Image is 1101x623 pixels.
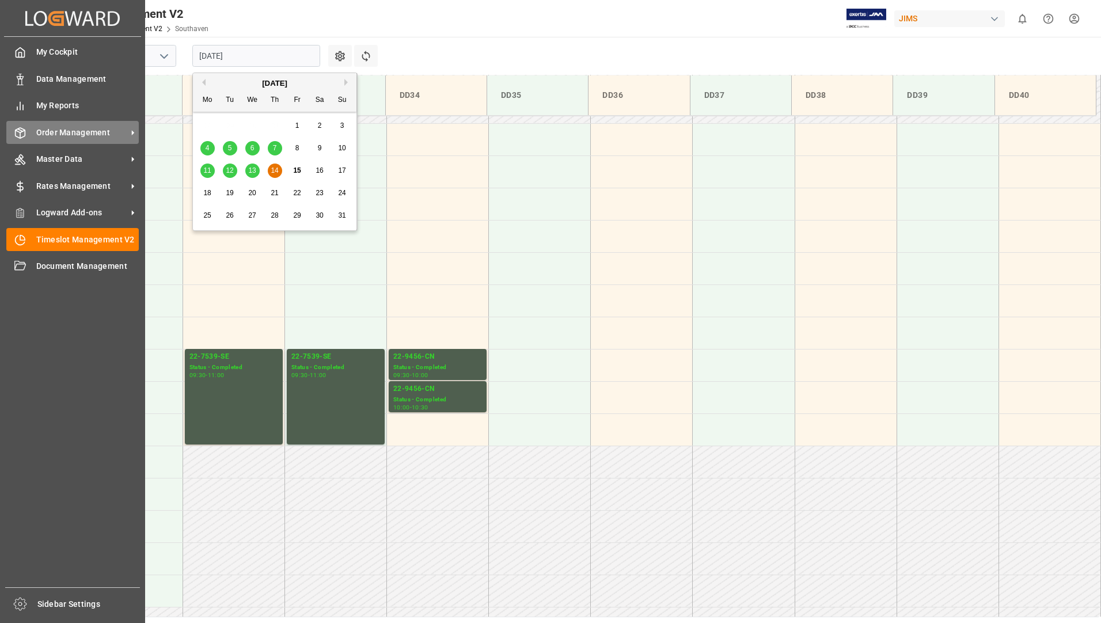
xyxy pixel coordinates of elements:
[223,164,237,178] div: Choose Tuesday, August 12th, 2025
[36,207,127,219] span: Logward Add-ons
[290,141,305,155] div: Choose Friday, August 8th, 2025
[335,164,350,178] div: Choose Sunday, August 17th, 2025
[228,144,232,152] span: 5
[268,164,282,178] div: Choose Thursday, August 14th, 2025
[36,46,139,58] span: My Cockpit
[248,211,256,219] span: 27
[313,208,327,223] div: Choose Saturday, August 30th, 2025
[291,351,380,363] div: 22-7539-SE
[245,164,260,178] div: Choose Wednesday, August 13th, 2025
[598,85,680,106] div: DD36
[1004,85,1087,106] div: DD40
[271,166,278,174] span: 14
[313,119,327,133] div: Choose Saturday, August 2nd, 2025
[393,363,482,373] div: Status - Completed
[36,234,139,246] span: Timeslot Management V2
[290,164,305,178] div: Choose Friday, August 15th, 2025
[268,186,282,200] div: Choose Thursday, August 21st, 2025
[1035,6,1061,32] button: Help Center
[293,166,301,174] span: 15
[245,141,260,155] div: Choose Wednesday, August 6th, 2025
[290,93,305,108] div: Fr
[335,186,350,200] div: Choose Sunday, August 24th, 2025
[226,211,233,219] span: 26
[189,363,278,373] div: Status - Completed
[393,405,410,410] div: 10:00
[36,180,127,192] span: Rates Management
[395,85,477,106] div: DD34
[338,144,346,152] span: 10
[308,373,310,378] div: -
[271,211,278,219] span: 28
[196,115,354,227] div: month 2025-08
[290,208,305,223] div: Choose Friday, August 29th, 2025
[290,186,305,200] div: Choose Friday, August 22nd, 2025
[316,211,323,219] span: 30
[200,186,215,200] div: Choose Monday, August 18th, 2025
[313,186,327,200] div: Choose Saturday, August 23rd, 2025
[36,100,139,112] span: My Reports
[245,93,260,108] div: We
[410,373,412,378] div: -
[310,373,326,378] div: 11:00
[344,79,351,86] button: Next Month
[894,10,1005,27] div: JIMS
[223,208,237,223] div: Choose Tuesday, August 26th, 2025
[226,166,233,174] span: 12
[6,255,139,278] a: Document Management
[410,405,412,410] div: -
[223,141,237,155] div: Choose Tuesday, August 5th, 2025
[189,351,278,363] div: 22-7539-SE
[313,141,327,155] div: Choose Saturday, August 9th, 2025
[316,166,323,174] span: 16
[36,153,127,165] span: Master Data
[902,85,985,106] div: DD39
[291,373,308,378] div: 09:30
[36,127,127,139] span: Order Management
[200,93,215,108] div: Mo
[223,93,237,108] div: Tu
[245,208,260,223] div: Choose Wednesday, August 27th, 2025
[318,144,322,152] span: 9
[293,211,301,219] span: 29
[226,189,233,197] span: 19
[203,189,211,197] span: 18
[200,208,215,223] div: Choose Monday, August 25th, 2025
[200,141,215,155] div: Choose Monday, August 4th, 2025
[1009,6,1035,32] button: show 0 new notifications
[318,121,322,130] span: 2
[700,85,782,106] div: DD37
[268,93,282,108] div: Th
[293,189,301,197] span: 22
[393,351,482,363] div: 22-9456-CN
[250,144,255,152] span: 6
[199,79,206,86] button: Previous Month
[6,41,139,63] a: My Cockpit
[193,78,356,89] div: [DATE]
[203,166,211,174] span: 11
[335,93,350,108] div: Su
[313,93,327,108] div: Sa
[273,144,277,152] span: 7
[412,405,428,410] div: 10:30
[189,373,206,378] div: 09:30
[37,598,141,610] span: Sidebar Settings
[393,373,410,378] div: 09:30
[206,144,210,152] span: 4
[36,260,139,272] span: Document Management
[6,228,139,250] a: Timeslot Management V2
[335,208,350,223] div: Choose Sunday, August 31st, 2025
[248,166,256,174] span: 13
[335,119,350,133] div: Choose Sunday, August 3rd, 2025
[155,47,172,65] button: open menu
[268,141,282,155] div: Choose Thursday, August 7th, 2025
[192,85,274,106] div: DD32
[393,383,482,395] div: 22-9456-CN
[295,121,299,130] span: 1
[291,363,380,373] div: Status - Completed
[496,85,579,106] div: DD35
[316,189,323,197] span: 23
[248,189,256,197] span: 20
[245,186,260,200] div: Choose Wednesday, August 20th, 2025
[290,119,305,133] div: Choose Friday, August 1st, 2025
